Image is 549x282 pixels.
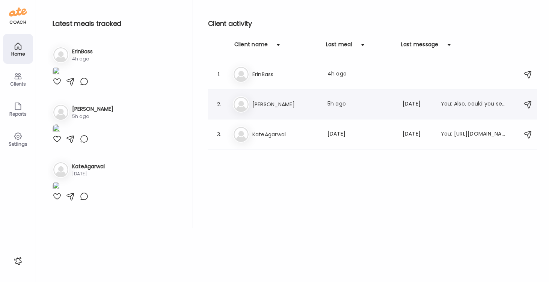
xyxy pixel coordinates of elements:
h3: [PERSON_NAME] [72,105,113,113]
div: Last meal [326,41,352,53]
img: images%2Fmls5gikZwJfCZifiAnIYr4gr8zN2%2FZAvYo1iYh3LnB0qUdDVX%2FIww5zTM4X2Xo83693ntn_1080 [53,124,60,134]
div: 4h ago [327,70,394,79]
div: Last message [401,41,439,53]
div: coach [9,19,26,26]
div: Client name [234,41,268,53]
div: 5h ago [327,100,394,109]
div: [DATE] [403,100,432,109]
img: bg-avatar-default.svg [234,127,249,142]
img: bg-avatar-default.svg [234,97,249,112]
img: bg-avatar-default.svg [53,105,68,120]
h3: ErinBass [72,48,93,56]
div: Settings [5,142,32,146]
div: You: Also, could you send me the name of your hormone supplement? Ty! [441,100,507,109]
div: Home [5,51,32,56]
h2: Latest meals tracked [53,18,181,29]
h2: Client activity [208,18,537,29]
h3: [PERSON_NAME] [252,100,318,109]
img: bg-avatar-default.svg [234,67,249,82]
div: [DATE] [403,130,432,139]
img: images%2FIFFD6Lp5OJYCWt9NgWjrgf5tujb2%2FWSAbIesihywAeJUsTht5%2FJ7Aezk2ICCReWeoBUYLq_1080 [53,67,60,77]
h3: KateAgarwal [252,130,318,139]
img: bg-avatar-default.svg [53,162,68,177]
img: images%2FBSFQB00j0rOawWNVf4SvQtxQl562%2FVqPs98qrPysCyH2zBBEa%2F7zdGGlZRY7fwSYzU05NU_1080 [53,182,60,192]
div: [DATE] [72,170,105,177]
div: You: [URL][DOMAIN_NAME][PERSON_NAME] [441,130,507,139]
h3: ErinBass [252,70,318,79]
div: 3. [215,130,224,139]
h3: KateAgarwal [72,163,105,170]
img: ate [9,6,27,18]
div: 4h ago [72,56,93,62]
div: Clients [5,81,32,86]
div: Reports [5,112,32,116]
div: 5h ago [72,113,113,120]
div: [DATE] [327,130,394,139]
div: 2. [215,100,224,109]
div: 1. [215,70,224,79]
img: bg-avatar-default.svg [53,47,68,62]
